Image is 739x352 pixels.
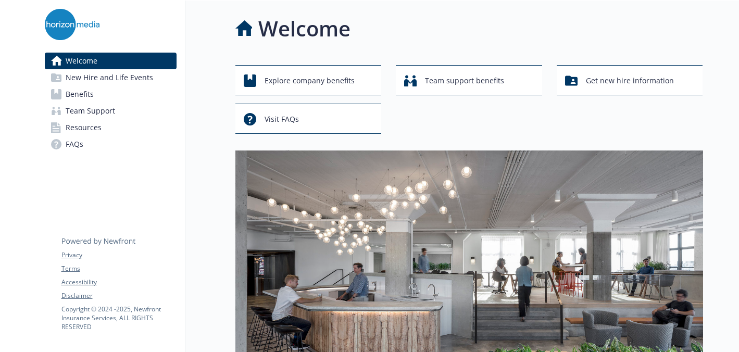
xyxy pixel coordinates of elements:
span: FAQs [66,136,83,153]
a: FAQs [45,136,177,153]
a: Privacy [61,250,176,260]
button: Team support benefits [396,65,542,95]
span: Benefits [66,86,94,103]
a: Terms [61,264,176,273]
span: Get new hire information [586,71,674,91]
span: Welcome [66,53,97,69]
a: Accessibility [61,278,176,287]
span: Team support benefits [425,71,504,91]
a: Benefits [45,86,177,103]
a: Disclaimer [61,291,176,300]
a: New Hire and Life Events [45,69,177,86]
button: Get new hire information [557,65,703,95]
span: Resources [66,119,102,136]
span: New Hire and Life Events [66,69,153,86]
span: Team Support [66,103,115,119]
button: Explore company benefits [235,65,382,95]
a: Team Support [45,103,177,119]
h1: Welcome [258,13,350,44]
p: Copyright © 2024 - 2025 , Newfront Insurance Services, ALL RIGHTS RESERVED [61,305,176,331]
a: Welcome [45,53,177,69]
a: Resources [45,119,177,136]
span: Explore company benefits [265,71,355,91]
span: Visit FAQs [265,109,299,129]
button: Visit FAQs [235,104,382,134]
